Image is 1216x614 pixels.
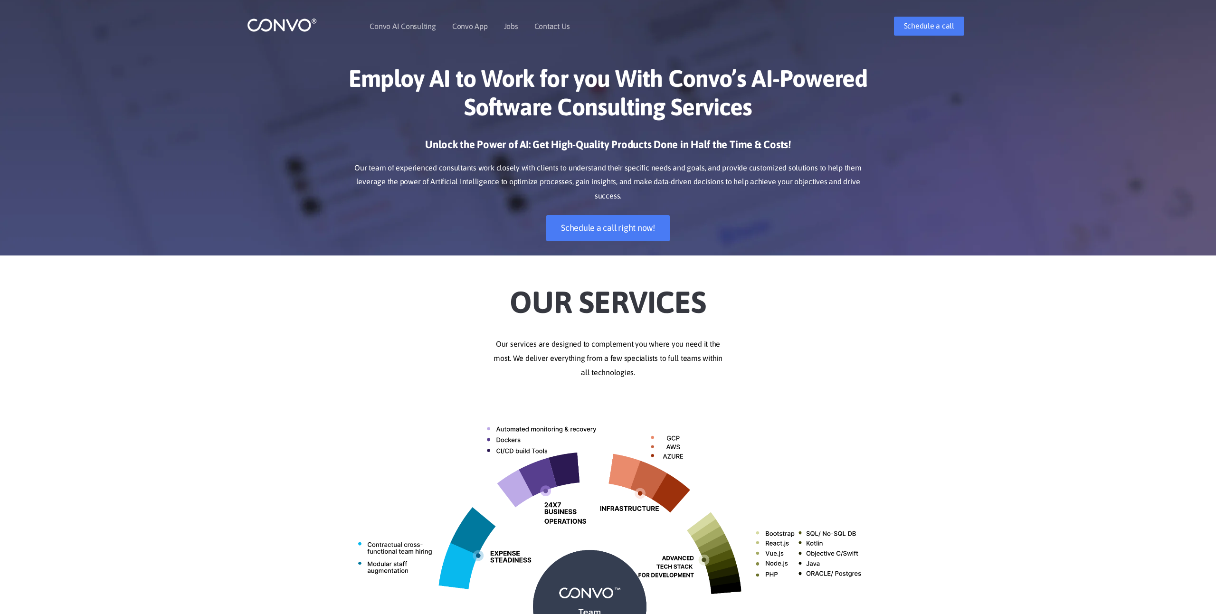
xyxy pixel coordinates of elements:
[344,337,872,380] p: Our services are designed to complement you where you need it the most. We deliver everything fro...
[546,215,670,241] a: Schedule a call right now!
[247,18,317,32] img: logo_1.png
[344,138,872,159] h3: Unlock the Power of AI: Get High-Quality Products Done in Half the Time & Costs!
[504,22,518,30] a: Jobs
[344,161,872,204] p: Our team of experienced consultants work closely with clients to understand their specific needs ...
[894,17,964,36] a: Schedule a call
[344,64,872,128] h1: Employ AI to Work for you With Convo’s AI-Powered Software Consulting Services
[452,22,488,30] a: Convo App
[344,270,872,323] h2: Our Services
[370,22,436,30] a: Convo AI Consulting
[534,22,570,30] a: Contact Us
